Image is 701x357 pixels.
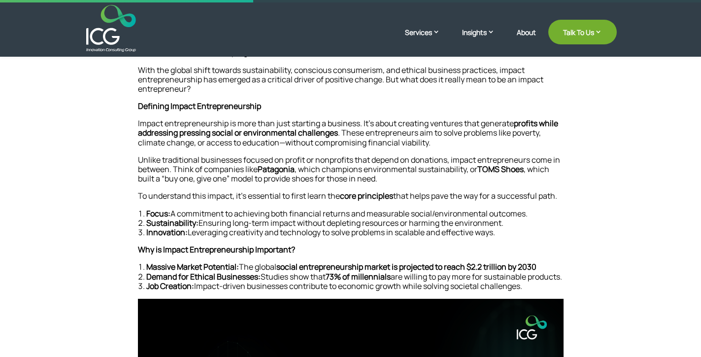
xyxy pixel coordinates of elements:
[138,66,564,102] p: With the global shift towards sustainability, conscious consumerism, and ethical business practic...
[138,101,261,111] strong: Defining Impact Entrepreneurship
[462,27,504,52] a: Insights
[146,261,239,272] strong: Massive Market Potential:
[138,155,564,192] p: Unlike traditional businesses focused on profit or nonprofits that depend on donations, impact en...
[326,271,391,282] strong: 73% of millennials
[405,27,450,52] a: Services
[517,29,536,52] a: About
[138,262,564,272] li: The global
[146,208,170,219] strong: Focus:
[340,190,393,201] strong: core principles
[138,191,564,209] p: To understand this impact, it’s essential to first learn the that helps pave the way for a succes...
[138,119,564,155] p: Impact entrepreneurship is more than just starting a business. It’s about creating ventures that ...
[146,227,188,238] strong: Innovation:
[548,20,617,44] a: Talk To Us
[477,164,524,175] strong: TOMS Shoes
[138,272,564,282] li: Studies show that are willing to pay more for sustainable products.
[532,250,701,357] iframe: Chat Widget
[138,244,295,255] strong: Why is Impact Entrepreneurship Important?
[138,209,564,218] li: A commitment to achieving both financial returns and measurable social/environmental outcomes.
[138,228,564,237] li: Leveraging creativity and technology to solve problems in scalable and effective ways.
[276,261,536,272] strong: social entrepreneurship market is projected to reach $2.2 trillion by 2030
[532,250,701,357] div: Widget de chat
[138,118,558,138] strong: profits while addressing pressing social or environmental challenges
[86,5,136,52] img: ICG
[138,282,564,291] li: Impact-driven businesses contribute to economic growth while solving societal challenges.
[138,218,564,228] li: Ensuring long-term impact without depleting resources or harming the environment.
[258,164,295,175] strong: Patagonia
[146,271,261,282] strong: Demand for Ethical Businesses:
[146,281,194,291] strong: Job Creation:
[146,217,199,228] strong: Sustainability:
